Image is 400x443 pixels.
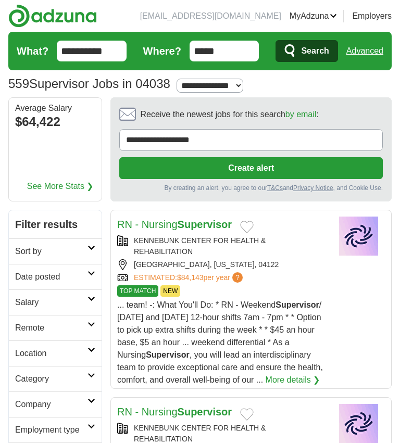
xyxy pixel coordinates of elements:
button: Add to favorite jobs [240,221,254,233]
img: Adzuna logo [8,4,97,28]
a: MyAdzuna [290,10,337,22]
span: $84,143 [177,273,204,282]
div: Average Salary [15,104,95,112]
a: Category [9,366,102,391]
h2: Remote [15,322,87,334]
span: 559 [8,74,29,93]
a: Employers [352,10,392,22]
span: Receive the newest jobs for this search : [140,108,318,121]
div: KENNEBUNK CENTER FOR HEALTH & REHABILITATION [117,235,324,257]
h2: Employment type [15,424,87,436]
h2: Date posted [15,271,87,283]
a: Location [9,340,102,366]
a: RN - NursingSupervisor [117,219,232,230]
a: More details ❯ [266,374,320,386]
a: by email [285,110,317,119]
li: [EMAIL_ADDRESS][DOMAIN_NAME] [140,10,281,22]
h1: Supervisor Jobs in 04038 [8,77,170,91]
strong: Supervisor [276,300,319,309]
span: NEW [160,285,180,297]
img: Company logo [333,217,385,256]
div: [GEOGRAPHIC_DATA], [US_STATE], 04122 [117,259,324,270]
h2: Filter results [9,210,102,238]
span: TOP MATCH [117,285,158,297]
span: Search [301,41,329,61]
a: RN - NursingSupervisor [117,406,232,417]
button: Create alert [119,157,383,179]
a: ESTIMATED:$84,143per year? [134,272,245,283]
div: $64,422 [15,112,95,131]
h2: Sort by [15,245,87,258]
span: ... team! -: What You'll Do: * RN - Weekend / [DATE] and [DATE] 12-hour shifts 7am - 7pm * * Opti... [117,300,323,384]
label: What? [17,43,48,59]
a: Salary [9,289,102,315]
button: Search [276,40,337,62]
h2: Category [15,373,87,385]
strong: Supervisor [146,350,190,359]
a: Remote [9,315,102,340]
strong: Supervisor [178,406,232,417]
a: See More Stats ❯ [27,180,94,193]
a: Company [9,391,102,417]
a: Date posted [9,264,102,289]
h2: Salary [15,296,87,309]
a: Employment type [9,417,102,442]
a: Sort by [9,238,102,264]
div: By creating an alert, you agree to our and , and Cookie Use. [119,183,383,193]
h2: Location [15,347,87,360]
strong: Supervisor [178,219,232,230]
a: Privacy Notice [293,184,333,192]
a: T&Cs [267,184,283,192]
button: Add to favorite jobs [240,408,254,421]
img: Company logo [333,404,385,443]
h2: Company [15,398,87,411]
a: Advanced [346,41,383,61]
span: ? [232,272,243,283]
label: Where? [143,43,181,59]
